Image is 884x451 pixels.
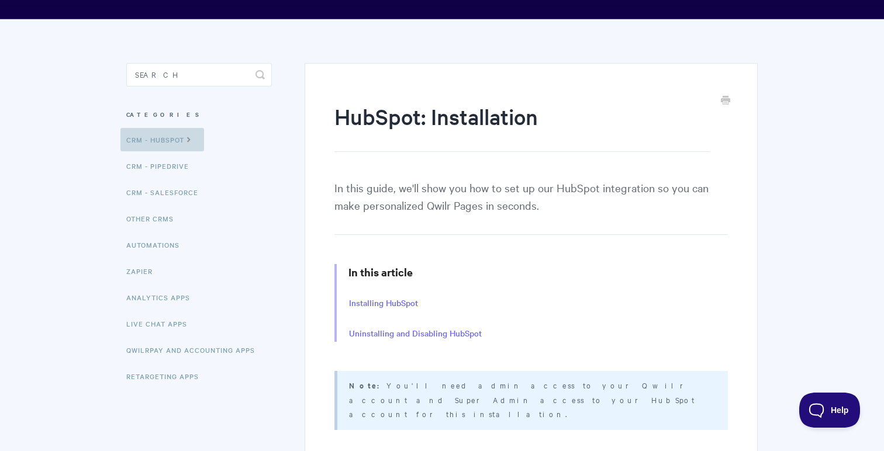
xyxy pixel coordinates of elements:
iframe: Toggle Customer Support [799,393,861,428]
a: Installing HubSpot [349,297,418,310]
h1: HubSpot: Installation [334,102,710,152]
a: CRM - HubSpot [120,128,204,151]
a: Live Chat Apps [126,312,196,335]
a: Retargeting Apps [126,365,208,388]
p: You'll need admin access to your Qwilr account and Super Admin access to your HubSpot account for... [349,378,713,421]
h3: In this article [348,264,728,280]
a: Uninstalling and Disabling HubSpot [349,327,482,340]
input: Search [126,63,272,86]
a: Analytics Apps [126,286,199,309]
h3: Categories [126,104,272,125]
a: CRM - Pipedrive [126,154,198,178]
a: QwilrPay and Accounting Apps [126,338,264,362]
strong: Note: [349,380,386,391]
a: Automations [126,233,188,256]
a: Print this Article [721,95,730,107]
a: CRM - Salesforce [126,181,207,204]
a: Other CRMs [126,207,182,230]
p: In this guide, we'll show you how to set up our HubSpot integration so you can make personalized ... [334,179,728,235]
a: Zapier [126,259,161,283]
